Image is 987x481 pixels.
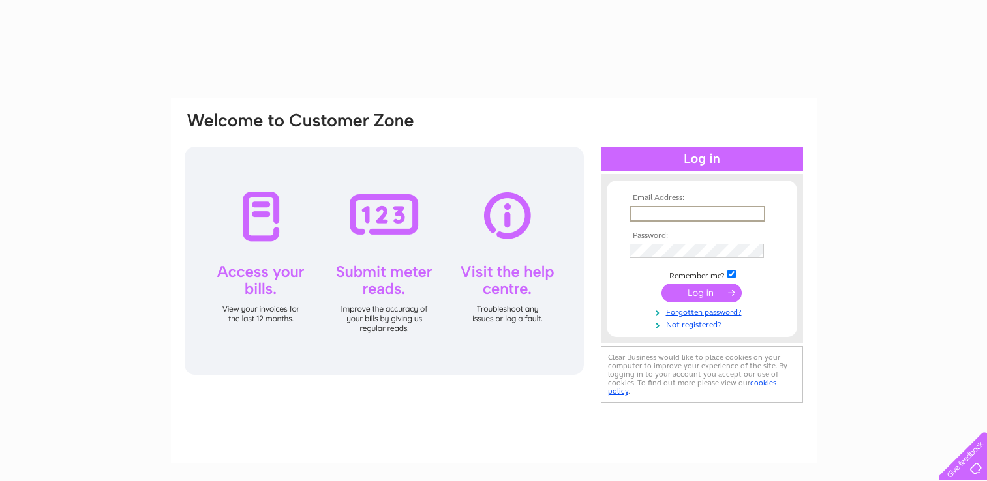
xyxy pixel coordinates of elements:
a: Not registered? [630,317,778,330]
div: Clear Business would like to place cookies on your computer to improve your experience of the sit... [601,346,803,403]
input: Submit [661,284,742,302]
th: Email Address: [626,194,778,203]
a: Forgotten password? [630,305,778,317]
th: Password: [626,231,778,241]
td: Remember me? [626,268,778,281]
a: cookies policy [608,378,776,396]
